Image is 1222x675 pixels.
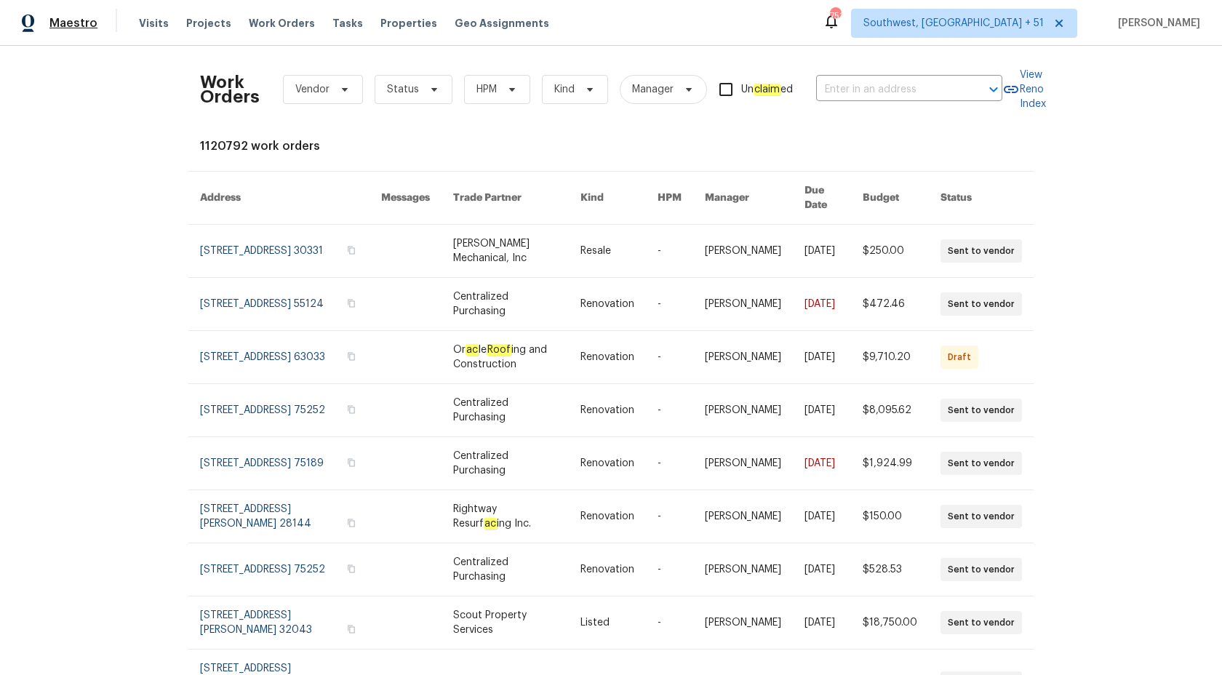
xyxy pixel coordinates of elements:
td: Centralized Purchasing [442,437,569,490]
span: Properties [380,16,437,31]
td: [PERSON_NAME] [693,543,793,596]
button: Copy Address [345,623,358,636]
span: Maestro [49,16,97,31]
td: [PERSON_NAME] Mechanical, Inc [442,225,569,278]
td: - [646,543,693,596]
td: [PERSON_NAME] [693,596,793,650]
td: - [646,596,693,650]
div: 1120792 work orders [200,139,1022,153]
span: Projects [186,16,231,31]
span: HPM [476,82,497,97]
td: [PERSON_NAME] [693,278,793,331]
span: Manager [632,82,674,97]
td: - [646,490,693,543]
th: Kind [569,172,646,225]
th: Manager [693,172,793,225]
span: Visits [139,16,169,31]
td: [PERSON_NAME] [693,437,793,490]
h2: Work Orders [200,75,260,104]
td: Centralized Purchasing [442,384,569,437]
td: Scout Property Services [442,596,569,650]
td: Centralized Purchasing [442,543,569,596]
span: Geo Assignments [455,16,549,31]
td: Rightway Resurf ing Inc. [442,490,569,543]
td: - [646,225,693,278]
td: [PERSON_NAME] [693,384,793,437]
td: Renovation [569,331,646,384]
span: [PERSON_NAME] [1112,16,1200,31]
td: Renovation [569,437,646,490]
th: Address [188,172,370,225]
th: Trade Partner [442,172,569,225]
span: Work Orders [249,16,315,31]
button: Copy Address [345,403,358,416]
td: Renovation [569,490,646,543]
td: Listed [569,596,646,650]
button: Copy Address [345,297,358,310]
button: Copy Address [345,516,358,530]
th: Status [929,172,1034,225]
td: Centralized Purchasing [442,278,569,331]
th: Budget [851,172,929,225]
th: Due Date [793,172,851,225]
td: Or le ing and Construction [442,331,569,384]
td: - [646,437,693,490]
td: Renovation [569,384,646,437]
span: Status [387,82,419,97]
em: claim [754,84,780,95]
th: HPM [646,172,693,225]
td: Resale [569,225,646,278]
td: [PERSON_NAME] [693,331,793,384]
span: Vendor [295,82,330,97]
button: Copy Address [345,350,358,363]
td: - [646,331,693,384]
button: Open [983,79,1004,100]
th: Messages [370,172,442,225]
span: Southwest, [GEOGRAPHIC_DATA] + 51 [863,16,1044,31]
button: Copy Address [345,456,358,469]
button: Copy Address [345,244,358,257]
input: Enter in an address [816,79,962,101]
button: Copy Address [345,562,358,575]
div: 751 [830,9,840,23]
span: Tasks [332,18,363,28]
a: View Reno Index [1002,68,1046,111]
span: Kind [554,82,575,97]
td: Renovation [569,278,646,331]
td: - [646,278,693,331]
td: [PERSON_NAME] [693,490,793,543]
td: Renovation [569,543,646,596]
span: Un ed [741,82,793,97]
td: - [646,384,693,437]
td: [PERSON_NAME] [693,225,793,278]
